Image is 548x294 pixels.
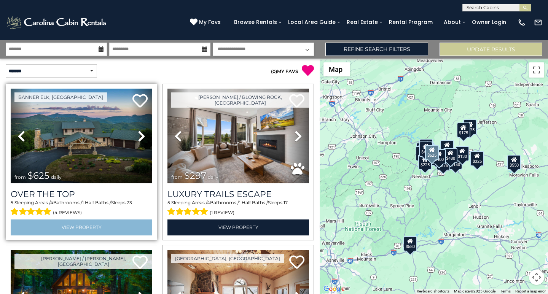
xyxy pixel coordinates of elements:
span: (4 reviews) [53,208,82,218]
img: phone-regular-white.png [518,18,526,27]
span: daily [51,174,62,180]
span: 0 [272,68,276,74]
button: Map camera controls [529,270,544,285]
div: $480 [444,148,457,163]
span: 5 [167,200,170,205]
a: [PERSON_NAME] / Blowing Rock, [GEOGRAPHIC_DATA] [171,92,309,108]
button: Toggle fullscreen view [529,62,544,78]
button: Change map style [323,62,350,76]
div: $625 [425,145,439,160]
img: thumbnail_167153549.jpeg [11,89,152,183]
span: Map data ©2025 Google [454,289,495,293]
div: $230 [416,146,429,161]
a: [PERSON_NAME] / [PERSON_NAME], [GEOGRAPHIC_DATA] [14,254,152,269]
a: [GEOGRAPHIC_DATA], [GEOGRAPHIC_DATA] [171,254,284,263]
span: (1 review) [210,208,234,218]
span: from [14,174,26,180]
a: Terms [500,289,511,293]
a: Owner Login [468,16,510,28]
a: Report a map error [515,289,546,293]
img: mail-regular-white.png [534,18,542,27]
div: $580 [403,236,417,251]
a: Local Area Guide [284,16,339,28]
span: 17 [284,200,288,205]
a: (0)MY FAVS [271,68,298,74]
span: from [171,174,183,180]
span: My Favs [199,18,221,26]
span: daily [208,174,218,180]
div: $400 [432,149,446,164]
div: $125 [419,138,433,154]
span: 4 [207,200,210,205]
button: Keyboard shortcuts [417,289,449,294]
span: 4 [50,200,53,205]
span: 1 Half Baths / [82,200,111,205]
div: $175 [457,122,470,138]
div: $325 [470,151,484,166]
a: My Favs [190,18,223,27]
button: Update Results [440,43,542,56]
span: $625 [27,170,49,181]
a: About [440,16,465,28]
a: Banner Elk, [GEOGRAPHIC_DATA] [14,92,107,102]
a: Luxury Trails Escape [167,189,309,199]
img: White-1-2.png [6,15,108,30]
div: $140 [449,154,462,169]
div: $175 [463,119,477,134]
span: $297 [184,170,206,181]
div: $349 [440,140,454,155]
a: Real Estate [343,16,382,28]
div: $375 [436,155,450,170]
span: Map [329,65,342,73]
div: $425 [419,141,433,156]
a: Browse Rentals [230,16,281,28]
span: ( ) [271,68,277,74]
span: 23 [127,200,132,205]
img: thumbnail_168695581.jpeg [167,89,309,183]
a: Refine Search Filters [325,43,428,56]
a: View Property [11,219,152,235]
a: Rental Program [385,16,436,28]
div: $225 [418,154,432,170]
a: View Property [167,219,309,235]
span: 5 [11,200,13,205]
img: Google [322,284,347,294]
a: Add to favorites [132,93,148,110]
div: Sleeping Areas / Bathrooms / Sleeps: [167,199,309,218]
span: 1 Half Baths / [239,200,268,205]
a: Open this area in Google Maps (opens a new window) [322,284,347,294]
a: Add to favorites [289,254,304,271]
div: Sleeping Areas / Bathrooms / Sleeps: [11,199,152,218]
div: $130 [456,146,469,161]
div: $550 [507,154,521,170]
a: Over The Top [11,189,152,199]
